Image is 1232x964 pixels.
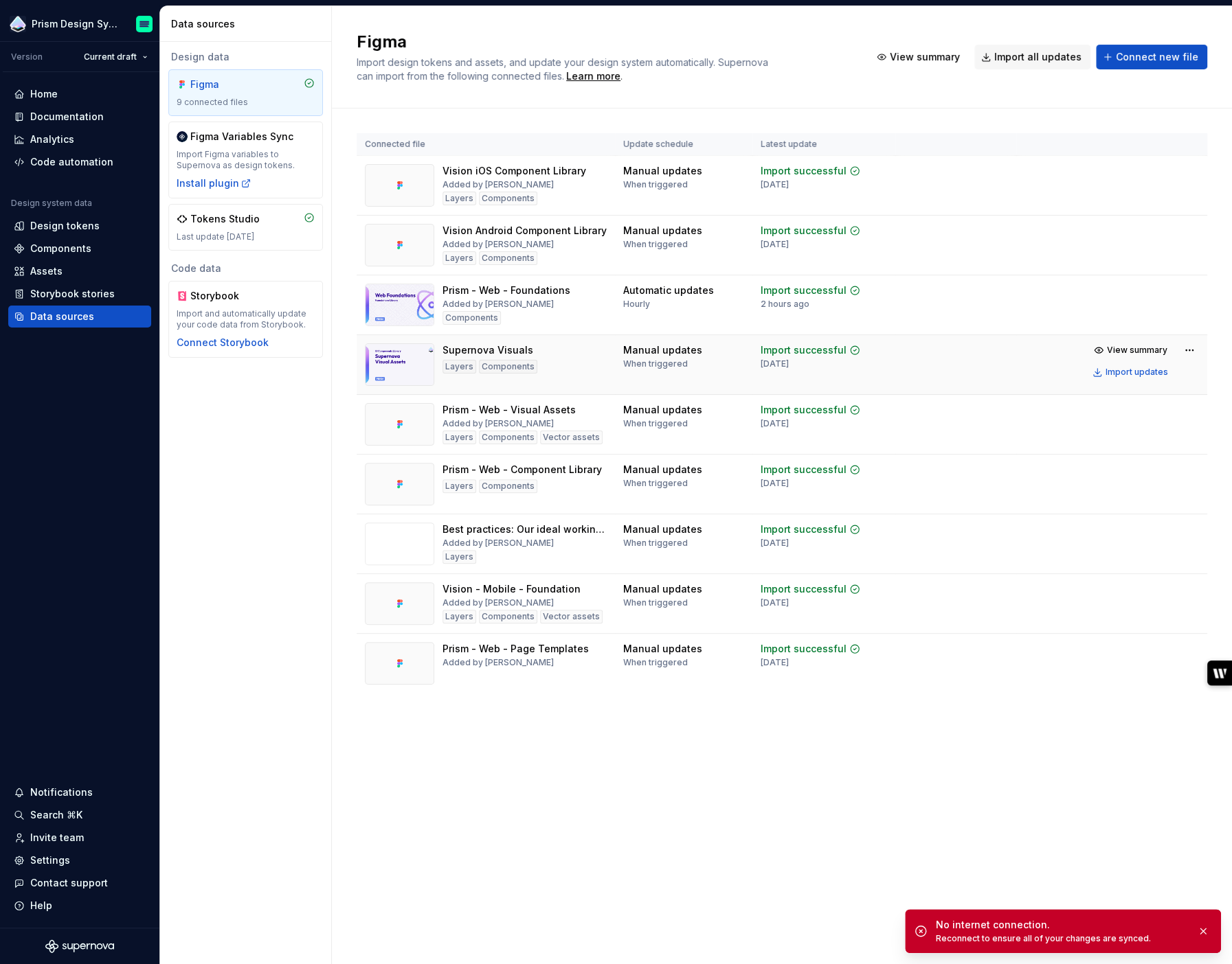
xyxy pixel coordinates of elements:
[8,215,151,237] a: Design tokens
[32,17,120,31] div: Prism Design System
[30,219,100,233] div: Design tokens
[994,50,1082,64] span: Import all updates
[761,403,847,417] div: Import successful
[190,212,260,226] div: Tokens Studio
[761,179,789,190] div: [DATE]
[177,176,251,190] div: Install plugin
[443,403,576,417] div: Prism - Web - Visual Assets
[30,155,113,169] div: Code automation
[190,130,293,144] div: Figma Variables Sync
[443,192,476,205] div: Layers
[623,179,688,190] div: When triggered
[8,283,151,305] a: Storybook stories
[479,610,537,623] div: Components
[540,431,603,444] div: Vector assets
[623,642,702,656] div: Manual updates
[623,299,650,310] div: Hourly
[623,463,702,477] div: Manual updates
[623,418,688,429] div: When triggered
[623,657,688,668] div: When triggered
[479,251,537,265] div: Components
[443,523,607,536] div: Best practices: Our ideal working ways
[443,343,533,357] div: Supernova Visuals
[936,918,1186,932] div: No internet connection.
[936,933,1186,944] div: Reconnect to ensure all of your changes are synced.
[870,45,969,69] button: View summary
[623,523,702,536] div: Manual updates
[84,51,137,62] span: Current draft
[761,523,847,536] div: Import successful
[761,239,789,250] div: [DATE]
[443,360,476,374] div: Layers
[8,827,151,849] a: Invite team
[8,872,151,894] button: Contact support
[479,431,537,444] div: Components
[623,403,702,417] div: Manual updates
[443,418,554,429] div: Added by [PERSON_NAME]
[357,133,615,156] th: Connected file
[45,939,114,953] svg: Supernova Logo
[761,224,847,238] div: Import successful
[10,16,26,32] img: 106765b7-6fc4-4b5d-8be0-32f944830029.png
[177,336,269,349] button: Connect Storybook
[761,657,789,668] div: [DATE]
[615,133,752,156] th: Update schedule
[8,128,151,150] a: Analytics
[443,597,554,608] div: Added by [PERSON_NAME]
[30,876,108,890] div: Contact support
[443,657,554,668] div: Added by [PERSON_NAME]
[752,133,895,156] th: Latest update
[177,97,315,108] div: 9 connected files
[623,538,688,549] div: When triggered
[479,192,537,205] div: Components
[357,31,853,53] h2: Figma
[443,479,476,493] div: Layers
[761,164,847,178] div: Import successful
[168,122,323,198] a: Figma Variables SyncImport Figma variables to Supernova as design tokens.Install plugin
[30,87,58,101] div: Home
[443,642,589,656] div: Prism - Web - Page Templates
[443,284,570,297] div: Prism - Web - Foundations
[30,808,82,822] div: Search ⌘K
[443,251,476,265] div: Layers
[761,582,847,596] div: Import successful
[11,198,92,209] div: Design system data
[171,17,326,31] div: Data sources
[357,56,771,82] span: Import design tokens and assets, and update your design system automatically. Supernova can impor...
[761,343,847,357] div: Import successful
[479,360,537,374] div: Components
[30,242,91,255] div: Components
[177,149,315,171] div: Import Figma variables to Supernova as design tokens.
[443,164,586,178] div: Vision iOS Component Library
[30,287,115,301] div: Storybook stories
[761,358,789,369] div: [DATE]
[443,239,554,250] div: Added by [PERSON_NAME]
[623,597,688,608] div: When triggered
[564,71,623,82] span: .
[1096,45,1207,69] button: Connect new file
[479,479,537,493] div: Components
[30,785,93,799] div: Notifications
[8,238,151,260] a: Components
[78,47,154,67] button: Current draft
[8,306,151,328] a: Data sources
[8,260,151,282] a: Assets
[443,582,581,596] div: Vision - Mobile - Foundation
[443,431,476,444] div: Layers
[8,849,151,871] a: Settings
[623,343,702,357] div: Manual updates
[443,610,476,623] div: Layers
[623,478,688,489] div: When triggered
[761,463,847,477] div: Import successful
[8,895,151,917] button: Help
[30,853,70,867] div: Settings
[168,69,323,116] a: Figma9 connected files
[443,538,554,549] div: Added by [PERSON_NAME]
[623,164,702,178] div: Manual updates
[761,538,789,549] div: [DATE]
[761,299,809,310] div: 2 hours ago
[168,50,323,64] div: Design data
[623,239,688,250] div: When triggered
